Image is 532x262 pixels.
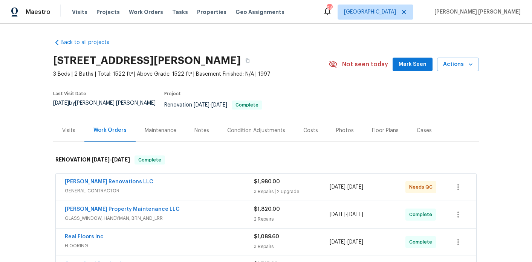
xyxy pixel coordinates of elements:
span: Actions [443,60,473,69]
button: Copy Address [241,54,254,67]
span: $1,820.00 [254,207,280,212]
div: RENOVATION [DATE]-[DATE]Complete [53,148,479,172]
span: $1,089.60 [254,234,279,239]
span: - [330,211,363,218]
a: Real Floors Inc [65,234,104,239]
span: Work Orders [129,8,163,16]
span: $1,980.00 [254,179,280,184]
span: [DATE] [194,102,209,108]
div: Costs [303,127,318,134]
span: GLASS_WINDOW, HANDYMAN, BRN_AND_LRR [65,215,254,222]
span: [DATE] [330,184,345,190]
a: Back to all projects [53,39,125,46]
div: 94 [327,5,332,12]
span: Last Visit Date [53,91,86,96]
span: Complete [409,211,435,218]
span: Not seen today [342,61,388,68]
span: Needs QC [409,183,436,191]
h6: RENOVATION [55,155,130,165]
a: [PERSON_NAME] Property Maintenance LLC [65,207,180,212]
span: - [194,102,227,108]
span: Mark Seen [399,60,427,69]
span: Maestro [26,8,50,16]
span: [PERSON_NAME] [PERSON_NAME] [431,8,521,16]
span: [DATE] [347,212,363,217]
div: Notes [194,127,209,134]
div: 2 Repairs [254,215,330,223]
span: [DATE] [330,212,345,217]
span: [DATE] [211,102,227,108]
span: - [330,238,363,246]
span: GENERAL_CONTRACTOR [65,187,254,195]
div: Photos [336,127,354,134]
span: Properties [197,8,226,16]
span: [DATE] [347,239,363,245]
span: [GEOGRAPHIC_DATA] [344,8,396,16]
button: Mark Seen [393,58,433,72]
span: [DATE] [330,239,345,245]
span: [DATE] [347,184,363,190]
span: - [330,183,363,191]
div: Floor Plans [372,127,399,134]
span: Complete [232,103,261,107]
div: Maintenance [145,127,176,134]
span: Project [164,91,181,96]
a: [PERSON_NAME] Renovations LLC [65,179,153,184]
span: Visits [72,8,87,16]
span: 3 Beds | 2 Baths | Total: 1522 ft² | Above Grade: 1522 ft² | Basement Finished: N/A | 1997 [53,70,329,78]
span: FLOORING [65,242,254,250]
span: - [92,157,130,162]
span: Projects [96,8,120,16]
div: Condition Adjustments [227,127,285,134]
span: Complete [135,156,164,164]
div: Visits [62,127,75,134]
div: Work Orders [93,126,127,134]
span: [DATE] [92,157,110,162]
button: Actions [437,58,479,72]
span: Renovation [164,102,262,108]
div: by [PERSON_NAME] [PERSON_NAME] [53,101,164,115]
h2: [STREET_ADDRESS][PERSON_NAME] [53,57,241,64]
div: 3 Repairs [254,243,330,250]
span: Geo Assignments [235,8,284,16]
div: Cases [417,127,432,134]
span: Complete [409,238,435,246]
div: 3 Repairs | 2 Upgrade [254,188,330,195]
span: Tasks [172,9,188,15]
span: [DATE] [53,101,69,106]
span: [DATE] [112,157,130,162]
